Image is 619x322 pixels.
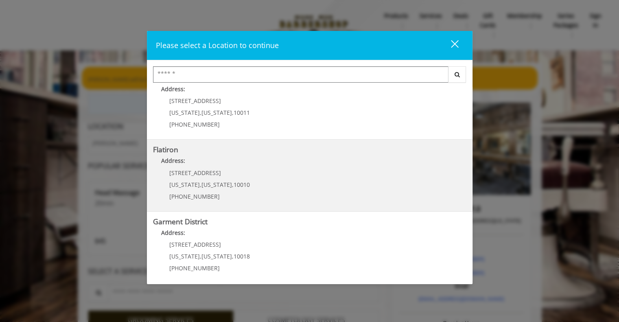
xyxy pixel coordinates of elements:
[442,39,458,52] div: close dialog
[232,252,234,260] span: ,
[161,157,185,164] b: Address:
[169,97,221,105] span: [STREET_ADDRESS]
[200,109,201,116] span: ,
[453,72,462,77] i: Search button
[169,193,220,200] span: [PHONE_NUMBER]
[156,40,279,50] span: Please select a Location to continue
[169,169,221,177] span: [STREET_ADDRESS]
[232,109,234,116] span: ,
[234,109,250,116] span: 10011
[234,181,250,188] span: 10010
[169,252,200,260] span: [US_STATE]
[169,109,200,116] span: [US_STATE]
[153,66,466,87] div: Center Select
[201,252,232,260] span: [US_STATE]
[201,181,232,188] span: [US_STATE]
[153,217,208,226] b: Garment District
[200,181,201,188] span: ,
[153,145,178,154] b: Flatiron
[169,181,200,188] span: [US_STATE]
[200,252,201,260] span: ,
[169,120,220,128] span: [PHONE_NUMBER]
[232,181,234,188] span: ,
[161,85,185,93] b: Address:
[169,264,220,272] span: [PHONE_NUMBER]
[201,109,232,116] span: [US_STATE]
[161,229,185,237] b: Address:
[169,241,221,248] span: [STREET_ADDRESS]
[153,66,448,83] input: Search Center
[436,37,464,54] button: close dialog
[234,252,250,260] span: 10018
